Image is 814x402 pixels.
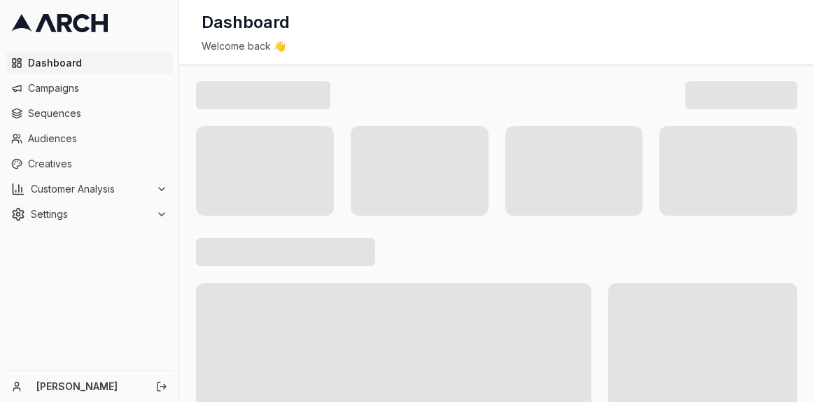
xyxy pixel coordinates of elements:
[6,102,173,125] a: Sequences
[28,132,167,146] span: Audiences
[28,81,167,95] span: Campaigns
[36,380,141,394] a: [PERSON_NAME]
[152,377,171,396] button: Log out
[6,178,173,200] button: Customer Analysis
[6,52,173,74] a: Dashboard
[31,182,150,196] span: Customer Analysis
[28,56,167,70] span: Dashboard
[6,127,173,150] a: Audiences
[6,203,173,226] button: Settings
[202,39,792,53] div: Welcome back 👋
[6,153,173,175] a: Creatives
[202,11,290,34] h1: Dashboard
[31,207,150,221] span: Settings
[6,77,173,99] a: Campaigns
[28,157,167,171] span: Creatives
[28,106,167,120] span: Sequences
